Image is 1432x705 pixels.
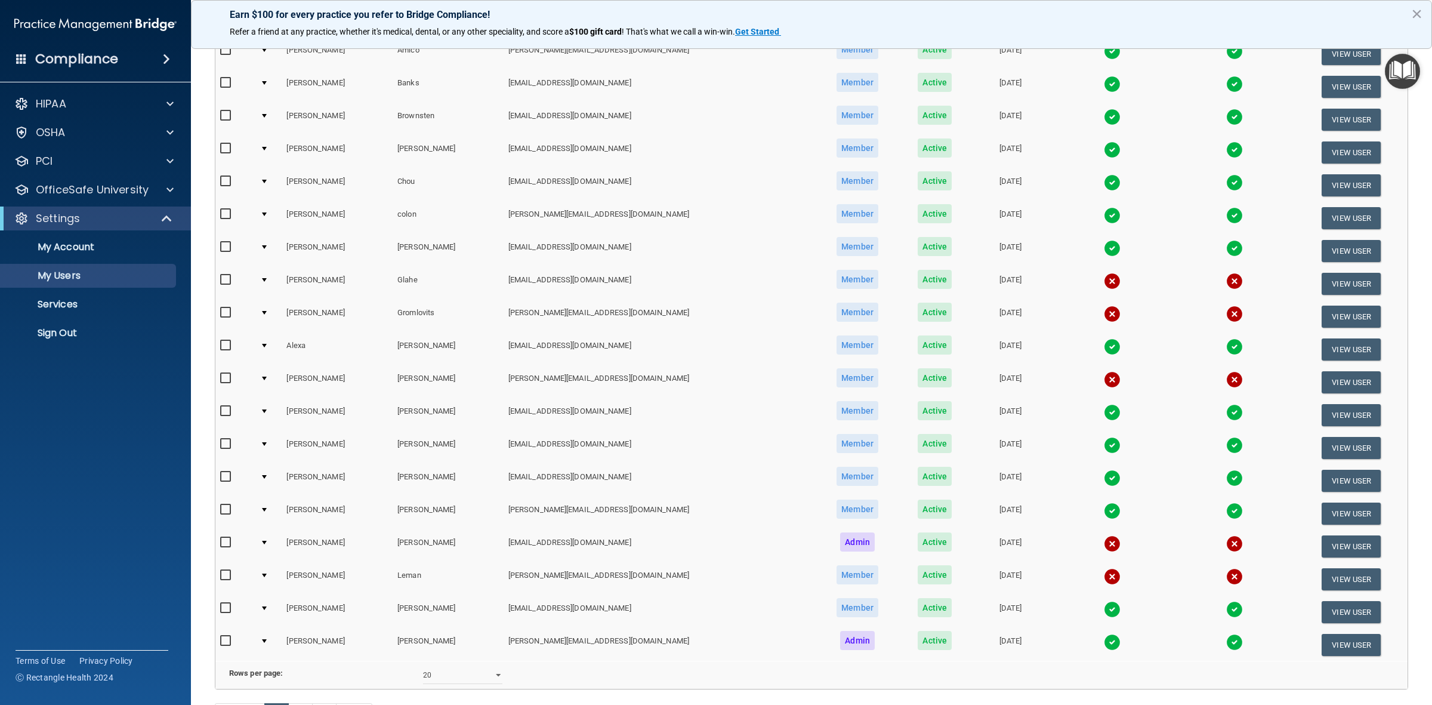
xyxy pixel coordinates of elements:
span: Active [918,171,952,190]
span: Active [918,204,952,223]
button: View User [1322,240,1381,262]
img: cross.ca9f0e7f.svg [1226,371,1243,388]
span: Active [918,335,952,355]
img: tick.e7d51cea.svg [1104,174,1121,191]
span: Member [837,204,878,223]
td: [EMAIL_ADDRESS][DOMAIN_NAME] [504,169,816,202]
td: [DATE] [970,333,1050,366]
img: tick.e7d51cea.svg [1226,503,1243,519]
td: [DATE] [970,432,1050,464]
button: View User [1322,207,1381,229]
td: colon [393,202,504,235]
td: [EMAIL_ADDRESS][DOMAIN_NAME] [504,530,816,563]
td: [PERSON_NAME] [282,267,393,300]
td: [PERSON_NAME] [282,136,393,169]
td: [DATE] [970,136,1050,169]
p: My Account [8,241,171,253]
img: tick.e7d51cea.svg [1226,43,1243,60]
a: PCI [14,154,174,168]
td: [PERSON_NAME] [393,432,504,464]
td: [DATE] [970,169,1050,202]
span: Member [837,565,878,584]
td: [PERSON_NAME][EMAIL_ADDRESS][DOMAIN_NAME] [504,300,816,333]
a: OfficeSafe University [14,183,174,197]
td: [PERSON_NAME][EMAIL_ADDRESS][DOMAIN_NAME] [504,202,816,235]
img: tick.e7d51cea.svg [1104,76,1121,93]
td: [PERSON_NAME] [282,235,393,267]
iframe: Drift Widget Chat Controller [1226,621,1418,669]
button: View User [1322,601,1381,623]
a: Get Started [735,27,781,36]
img: tick.e7d51cea.svg [1226,109,1243,125]
span: Ⓒ Rectangle Health 2024 [16,672,113,684]
td: [PERSON_NAME] [282,432,393,464]
img: cross.ca9f0e7f.svg [1104,371,1121,388]
span: Active [918,138,952,158]
td: [PERSON_NAME][EMAIL_ADDRESS][DOMAIN_NAME] [504,563,816,596]
span: Member [837,401,878,420]
img: cross.ca9f0e7f.svg [1226,306,1243,322]
button: View User [1322,273,1381,295]
p: PCI [36,154,53,168]
span: Active [918,73,952,92]
td: [PERSON_NAME] [393,235,504,267]
span: Active [918,532,952,552]
td: [EMAIL_ADDRESS][DOMAIN_NAME] [504,399,816,432]
td: [PERSON_NAME] [393,136,504,169]
td: [DATE] [970,629,1050,661]
td: [EMAIL_ADDRESS][DOMAIN_NAME] [504,464,816,497]
img: tick.e7d51cea.svg [1226,240,1243,257]
span: Active [918,434,952,453]
img: tick.e7d51cea.svg [1226,470,1243,487]
td: Amico [393,38,504,70]
td: [PERSON_NAME] [393,530,504,563]
span: Active [918,106,952,125]
td: [PERSON_NAME] [282,596,393,629]
button: View User [1322,568,1381,590]
p: Earn $100 for every practice you refer to Bridge Compliance! [230,9,1393,20]
td: [PERSON_NAME] [393,366,504,399]
td: [PERSON_NAME] [282,629,393,661]
span: Member [837,500,878,519]
span: Member [837,73,878,92]
img: tick.e7d51cea.svg [1104,43,1121,60]
a: Settings [14,211,173,226]
td: [PERSON_NAME] [393,464,504,497]
span: Refer a friend at any practice, whether it's medical, dental, or any other speciality, and score a [230,27,569,36]
span: Member [837,434,878,453]
img: tick.e7d51cea.svg [1104,338,1121,355]
strong: Get Started [735,27,779,36]
span: Admin [840,631,875,650]
img: tick.e7d51cea.svg [1104,207,1121,224]
td: [EMAIL_ADDRESS][DOMAIN_NAME] [504,432,816,464]
td: [PERSON_NAME] [393,596,504,629]
td: [PERSON_NAME] [393,629,504,661]
p: OSHA [36,125,66,140]
button: Open Resource Center [1385,54,1420,89]
td: [DATE] [970,497,1050,530]
td: [PERSON_NAME] [282,464,393,497]
span: Active [918,401,952,420]
td: [DATE] [970,202,1050,235]
img: cross.ca9f0e7f.svg [1226,273,1243,290]
span: Active [918,565,952,584]
span: Member [837,270,878,289]
button: View User [1322,535,1381,558]
img: cross.ca9f0e7f.svg [1104,273,1121,290]
td: [PERSON_NAME][EMAIL_ADDRESS][DOMAIN_NAME] [504,366,816,399]
span: Member [837,598,878,617]
td: [DATE] [970,530,1050,563]
td: [PERSON_NAME][EMAIL_ADDRESS][DOMAIN_NAME] [504,629,816,661]
td: [PERSON_NAME] [282,103,393,136]
span: Member [837,237,878,256]
td: [EMAIL_ADDRESS][DOMAIN_NAME] [504,70,816,103]
img: cross.ca9f0e7f.svg [1104,568,1121,585]
strong: $100 gift card [569,27,622,36]
span: ! That's what we call a win-win. [622,27,735,36]
img: tick.e7d51cea.svg [1226,207,1243,224]
button: View User [1322,141,1381,164]
td: [PERSON_NAME] [282,497,393,530]
img: cross.ca9f0e7f.svg [1226,568,1243,585]
button: View User [1322,503,1381,525]
span: Member [837,171,878,190]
